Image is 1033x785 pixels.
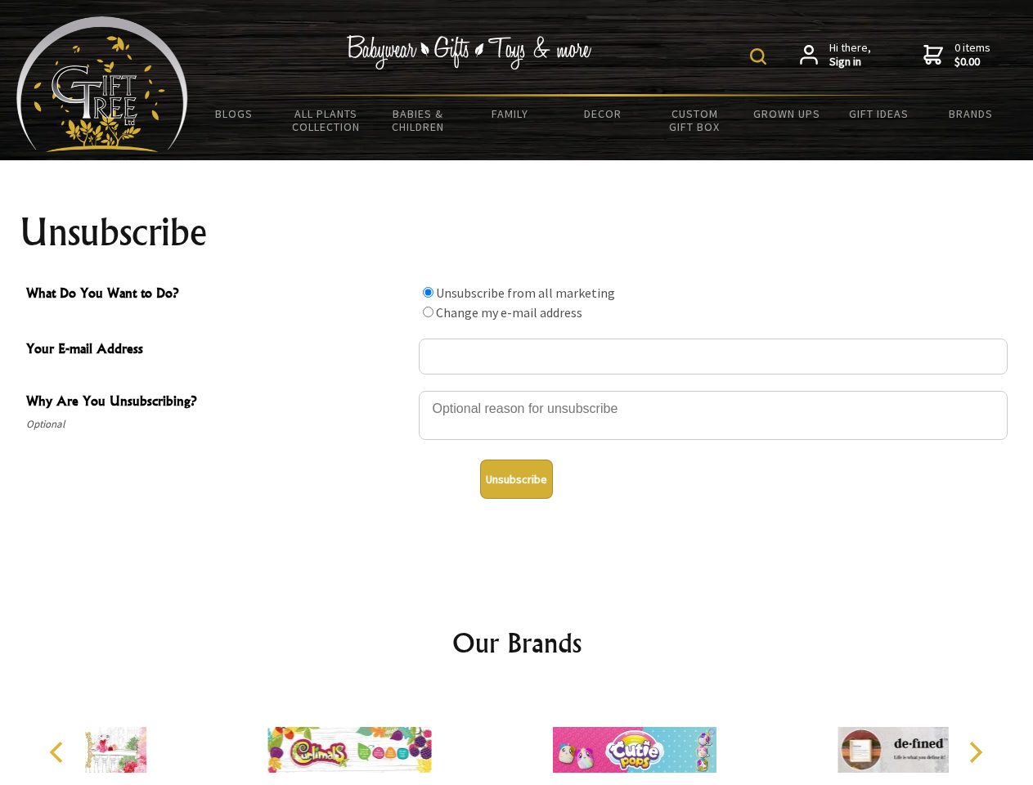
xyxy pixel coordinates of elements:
[829,55,871,70] strong: Sign in
[20,213,1014,252] h1: Unsubscribe
[423,287,433,298] input: What Do You Want to Do?
[925,96,1017,131] a: Brands
[556,96,649,131] a: Decor
[41,734,77,770] button: Previous
[423,307,433,317] input: What Do You Want to Do?
[188,96,281,131] a: BLOGS
[800,41,871,70] a: Hi there,Sign in
[740,96,833,131] a: Grown Ups
[16,16,188,152] img: Babyware - Gifts - Toys and more...
[480,460,553,499] button: Unsubscribe
[923,41,990,70] a: 0 items$0.00
[372,96,465,144] a: Babies & Children
[26,415,411,434] span: Optional
[26,391,411,415] span: Why Are You Unsubscribing?
[829,41,871,70] span: Hi there,
[750,48,766,65] img: product search
[419,391,1008,440] textarea: Why Are You Unsubscribing?
[465,96,557,131] a: Family
[436,285,615,301] label: Unsubscribe from all marketing
[347,35,592,70] img: Babywear - Gifts - Toys & more
[436,304,582,321] label: Change my e-mail address
[419,339,1008,375] input: Your E-mail Address
[954,55,990,70] strong: $0.00
[26,283,411,307] span: What Do You Want to Do?
[954,40,990,70] span: 0 items
[957,734,993,770] button: Next
[833,96,925,131] a: Gift Ideas
[281,96,373,144] a: All Plants Collection
[33,623,1001,662] h2: Our Brands
[649,96,741,144] a: Custom Gift Box
[26,339,411,362] span: Your E-mail Address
